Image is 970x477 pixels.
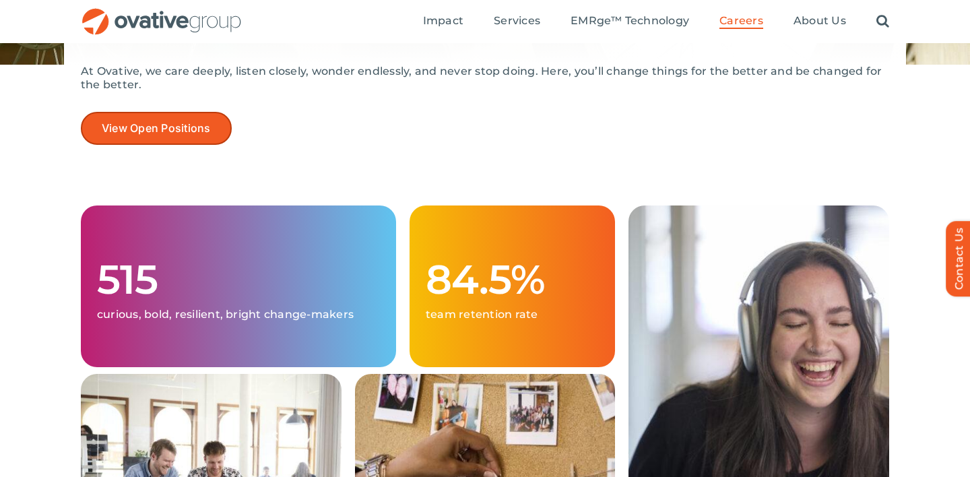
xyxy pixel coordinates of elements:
a: Services [494,14,540,29]
p: At Ovative, we care deeply, listen closely, wonder endlessly, and never stop doing. Here, you’ll ... [81,65,889,92]
h1: 84.5% [426,258,599,301]
span: Services [494,14,540,28]
a: About Us [794,14,846,29]
a: OG_Full_horizontal_RGB [81,7,243,20]
a: EMRge™ Technology [571,14,689,29]
span: Careers [719,14,763,28]
span: EMRge™ Technology [571,14,689,28]
a: Search [876,14,889,29]
span: View Open Positions [102,122,211,135]
p: curious, bold, resilient, bright change-makers [97,308,380,321]
p: team retention rate [426,308,599,321]
span: About Us [794,14,846,28]
a: Impact [423,14,463,29]
a: Careers [719,14,763,29]
a: View Open Positions [81,112,232,145]
span: Impact [423,14,463,28]
h1: 515 [97,258,380,301]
